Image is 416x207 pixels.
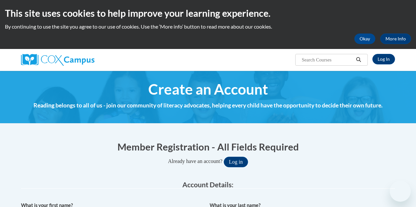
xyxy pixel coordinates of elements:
iframe: Button to launch messaging window [390,181,411,202]
h4: Reading belongs to all of us - join our community of literacy advocates, helping every child have... [21,101,395,110]
input: Search Courses [301,56,354,64]
span: Account Details: [182,180,234,189]
img: Cox Campus [21,54,94,66]
button: Okay [354,34,375,44]
p: By continuing to use the site you agree to our use of cookies. Use the ‘More info’ button to read... [5,23,411,30]
a: More Info [380,34,411,44]
h2: This site uses cookies to help improve your learning experience. [5,7,411,20]
a: Log In [372,54,395,64]
button: Search [354,56,364,64]
span: Already have an account? [168,158,222,164]
button: Log in [224,157,248,167]
span: Create an Account [148,80,268,98]
h1: Member Registration - All Fields Required [21,140,395,153]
